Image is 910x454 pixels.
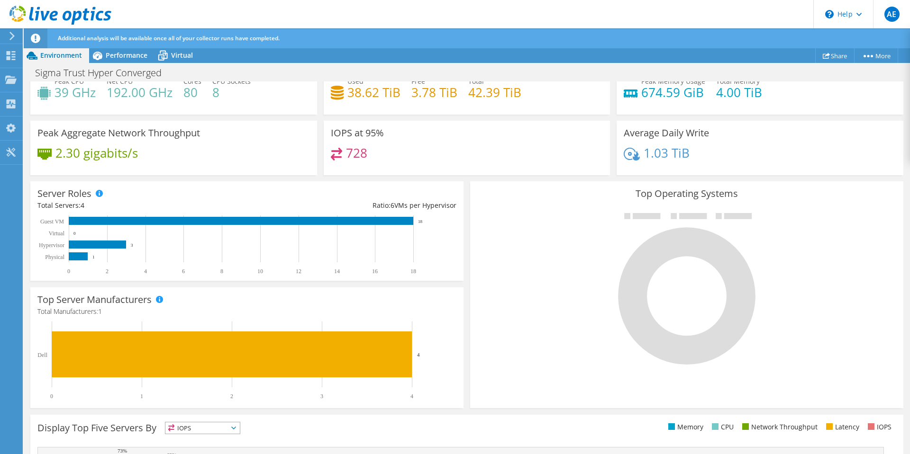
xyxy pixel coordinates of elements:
[644,148,690,158] h4: 1.03 TiB
[49,230,65,237] text: Virtual
[347,77,364,86] span: Used
[296,268,301,275] text: 12
[107,87,173,98] h4: 192.00 GHz
[212,87,251,98] h4: 8
[55,77,84,86] span: Peak CPU
[716,87,762,98] h4: 4.00 TiB
[73,231,76,236] text: 0
[740,422,818,432] li: Network Throughput
[37,188,91,199] h3: Server Roles
[411,87,457,98] h4: 3.78 TiB
[865,422,892,432] li: IOPS
[372,268,378,275] text: 16
[31,68,176,78] h1: Sigma Trust Hyper Converged
[320,393,323,400] text: 3
[37,294,152,305] h3: Top Server Manufacturers
[331,128,384,138] h3: IOPS at 95%
[710,422,734,432] li: CPU
[39,242,64,249] text: Hypervisor
[410,393,413,400] text: 4
[824,422,859,432] li: Latency
[37,306,456,317] h4: Total Manufacturers:
[220,268,223,275] text: 8
[37,200,247,211] div: Total Servers:
[417,352,420,357] text: 4
[55,87,96,98] h4: 39 GHz
[45,254,64,260] text: Physical
[37,128,200,138] h3: Peak Aggregate Network Throughput
[40,51,82,60] span: Environment
[346,148,367,158] h4: 728
[67,268,70,275] text: 0
[81,201,84,210] span: 4
[171,51,193,60] span: Virtual
[716,77,760,86] span: Total Memory
[144,268,147,275] text: 4
[183,87,201,98] h4: 80
[58,34,280,42] span: Additional analysis will be available once all of your collector runs have completed.
[468,77,484,86] span: Total
[212,77,251,86] span: CPU Sockets
[37,352,47,358] text: Dell
[165,422,240,434] span: IOPS
[92,255,95,259] text: 1
[106,51,147,60] span: Performance
[107,77,133,86] span: Net CPU
[641,87,705,98] h4: 674.59 GiB
[247,200,456,211] div: Ratio: VMs per Hypervisor
[131,243,133,248] text: 3
[477,188,896,199] h3: Top Operating Systems
[334,268,340,275] text: 14
[118,448,127,454] text: 73%
[825,10,834,18] svg: \n
[666,422,703,432] li: Memory
[624,128,709,138] h3: Average Daily Write
[230,393,233,400] text: 2
[410,268,416,275] text: 18
[40,218,64,225] text: Guest VM
[140,393,143,400] text: 1
[183,77,201,86] span: Cores
[55,148,138,158] h4: 2.30 gigabits/s
[815,48,855,63] a: Share
[98,307,102,316] span: 1
[468,87,521,98] h4: 42.39 TiB
[257,268,263,275] text: 10
[50,393,53,400] text: 0
[106,268,109,275] text: 2
[347,87,400,98] h4: 38.62 TiB
[391,201,394,210] span: 6
[418,219,423,224] text: 18
[182,268,185,275] text: 6
[884,7,900,22] span: AE
[641,77,705,86] span: Peak Memory Usage
[411,77,425,86] span: Free
[854,48,898,63] a: More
